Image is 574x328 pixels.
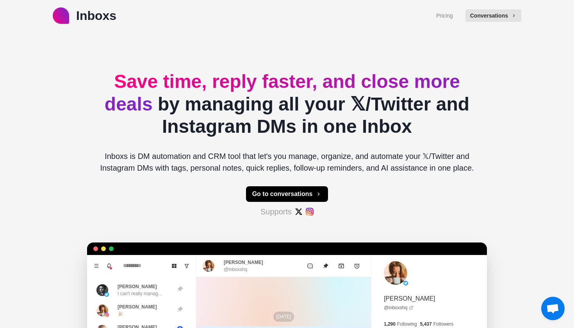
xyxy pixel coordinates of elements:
a: Pricing [436,12,453,20]
p: Inboxs [76,6,116,25]
p: [PERSON_NAME] [118,303,157,310]
button: Menu [90,260,103,272]
a: @inboxshq [384,304,414,311]
img: logo [53,7,69,24]
p: Inboxs is DM automation and CRM tool that let's you manage, organize, and automate your 𝕏/Twitter... [93,150,481,174]
img: picture [96,284,108,296]
button: Conversations [465,9,521,22]
img: # [295,208,303,216]
button: Go to conversations [246,186,328,202]
span: Save time, reply faster, and close more deals [105,71,460,114]
p: [PERSON_NAME] [118,283,157,290]
button: Notifications [103,260,115,272]
p: @inboxshq [224,266,247,273]
a: Open chat [541,297,565,320]
p: Following [397,321,417,328]
button: Show unread conversations [180,260,193,272]
img: picture [104,292,109,297]
button: Board View [168,260,180,272]
img: picture [403,281,408,285]
button: Unpin [318,258,333,274]
button: Mark as unread [302,258,318,274]
p: 1,290 [384,321,396,328]
p: 🎉 [118,310,123,317]
button: Archive [333,258,349,274]
p: 5,437 [420,321,432,328]
p: I can't really manag... [118,290,162,297]
img: picture [384,261,407,285]
img: picture [203,260,214,272]
h2: by managing all your 𝕏/Twitter and Instagram DMs in one Inbox [93,70,481,138]
p: [PERSON_NAME] [224,259,263,266]
img: picture [104,312,109,317]
p: Followers [433,321,453,328]
button: Add reminder [349,258,365,274]
img: # [306,208,314,216]
img: picture [96,305,108,316]
a: logoInboxs [53,6,116,25]
p: Supports [260,206,292,217]
p: [DATE] [273,312,294,322]
p: [PERSON_NAME] [384,294,435,303]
